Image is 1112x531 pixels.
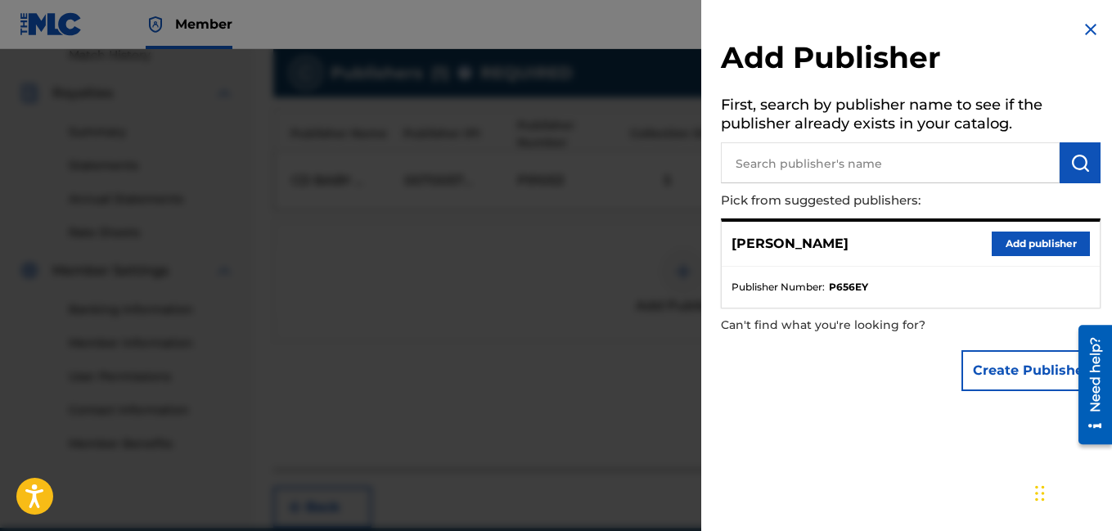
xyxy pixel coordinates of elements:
img: Top Rightsholder [146,15,165,34]
p: Can't find what you're looking for? [721,308,1007,342]
p: Pick from suggested publishers: [721,183,1007,218]
img: Search Works [1070,153,1090,173]
h2: Add Publisher [721,39,1101,81]
button: Create Publisher [961,350,1101,391]
div: Drag [1035,469,1045,518]
h5: First, search by publisher name to see if the publisher already exists in your catalog. [721,91,1101,142]
span: Publisher Number : [732,280,825,295]
p: [PERSON_NAME] [732,234,849,254]
input: Search publisher's name [721,142,1060,183]
strong: P656EY [829,280,868,295]
iframe: Resource Center [1066,319,1112,451]
button: Add publisher [992,232,1090,256]
img: MLC Logo [20,12,83,36]
span: Member [175,15,232,34]
iframe: Chat Widget [1030,452,1112,531]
